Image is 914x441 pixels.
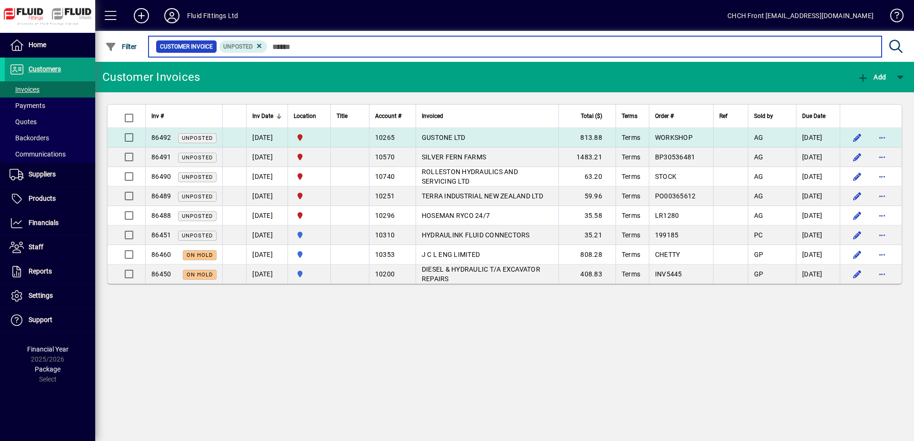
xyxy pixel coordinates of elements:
[655,173,676,180] span: STOCK
[874,149,890,165] button: More options
[796,245,840,265] td: [DATE]
[246,147,288,167] td: [DATE]
[375,111,401,121] span: Account #
[581,111,602,121] span: Total ($)
[182,174,213,180] span: Unposted
[29,219,59,226] span: Financials
[622,270,640,278] span: Terms
[246,167,288,186] td: [DATE]
[246,265,288,284] td: [DATE]
[422,111,443,121] span: Invoiced
[655,270,682,278] span: INV5445
[160,42,213,51] span: Customer Invoice
[754,192,764,200] span: AG
[622,153,640,161] span: Terms
[655,192,696,200] span: PO00365612
[375,192,395,200] span: 10251
[796,128,840,147] td: [DATE]
[151,134,171,141] span: 86492
[874,208,890,223] button: More options
[850,247,865,262] button: Edit
[754,173,764,180] span: AG
[558,147,616,167] td: 1483.21
[422,212,490,219] span: HOSEMAN RYCO 24/7
[29,65,61,73] span: Customers
[754,111,790,121] div: Sold by
[10,118,37,126] span: Quotes
[727,8,874,23] div: CHCH Front [EMAIL_ADDRESS][DOMAIN_NAME]
[126,7,157,24] button: Add
[874,227,890,243] button: More options
[252,111,273,121] span: Inv Date
[655,212,679,219] span: LR1280
[655,251,680,258] span: CHETTY
[157,7,187,24] button: Profile
[622,251,640,258] span: Terms
[182,213,213,219] span: Unposted
[151,251,171,258] span: 86460
[151,231,171,239] span: 86451
[337,111,348,121] span: Title
[187,8,238,23] div: Fluid Fittings Ltd
[182,135,213,141] span: Unposted
[850,149,865,165] button: Edit
[850,169,865,184] button: Edit
[29,170,56,178] span: Suppliers
[874,130,890,145] button: More options
[294,111,325,121] div: Location
[558,167,616,186] td: 63.20
[655,111,674,121] span: Order #
[5,235,95,259] a: Staff
[622,173,640,180] span: Terms
[151,173,171,180] span: 86490
[422,111,553,121] div: Invoiced
[422,168,518,185] span: ROLLESTON HYDRAULICS AND SERVICING LTD
[558,186,616,206] td: 59.96
[802,111,825,121] span: Due Date
[10,134,49,142] span: Backorders
[246,225,288,245] td: [DATE]
[10,102,45,109] span: Payments
[622,111,637,121] span: Terms
[29,316,52,323] span: Support
[29,292,53,299] span: Settings
[655,111,707,121] div: Order #
[375,212,395,219] span: 10296
[5,187,95,211] a: Products
[754,111,773,121] span: Sold by
[375,111,410,121] div: Account #
[375,231,395,239] span: 10310
[422,192,543,200] span: TERRA INDUSTRIAL NEW ZEALAND LTD
[294,230,325,240] span: AUCKLAND
[622,212,640,219] span: Terms
[246,128,288,147] td: [DATE]
[850,130,865,145] button: Edit
[754,153,764,161] span: AG
[151,192,171,200] span: 86489
[223,43,253,50] span: Unposted
[796,147,840,167] td: [DATE]
[294,191,325,201] span: FLUID FITTINGS CHRISTCHURCH
[796,225,840,245] td: [DATE]
[29,41,46,49] span: Home
[105,43,137,50] span: Filter
[5,260,95,284] a: Reports
[565,111,611,121] div: Total ($)
[29,243,43,251] span: Staff
[5,163,95,186] a: Suppliers
[558,206,616,225] td: 35.58
[35,365,60,373] span: Package
[422,134,466,141] span: GUSTONE LTD
[558,225,616,245] td: 35.21
[754,231,763,239] span: PC
[754,251,764,258] span: GP
[850,208,865,223] button: Edit
[246,186,288,206] td: [DATE]
[874,266,890,282] button: More options
[558,265,616,284] td: 408.83
[337,111,363,121] div: Title
[422,153,486,161] span: SILVER FERN FARMS
[655,231,679,239] span: 199185
[5,114,95,130] a: Quotes
[182,155,213,161] span: Unposted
